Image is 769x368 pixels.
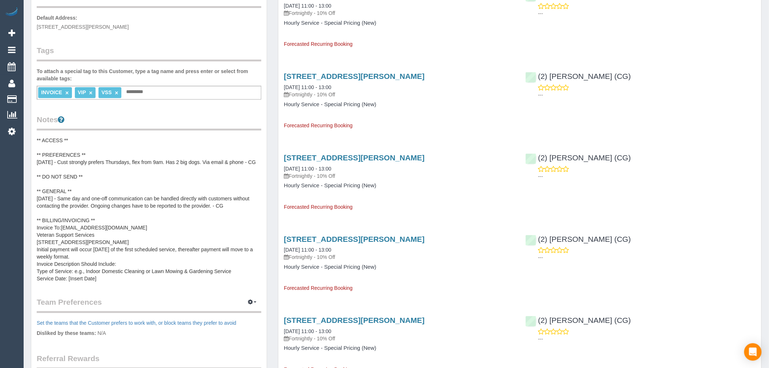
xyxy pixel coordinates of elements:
a: [DATE] 11:00 - 13:00 [284,328,331,334]
div: Open Intercom Messenger [744,343,762,361]
p: --- [538,335,756,343]
p: --- [538,254,756,261]
h4: Hourly Service - Special Pricing (New) [284,101,514,108]
a: × [89,90,92,96]
p: --- [538,91,756,99]
a: [STREET_ADDRESS][PERSON_NAME] [284,316,424,324]
span: Forecasted Recurring Booking [284,41,353,47]
p: Fortnightly - 10% Off [284,172,514,180]
a: [STREET_ADDRESS][PERSON_NAME] [284,235,424,243]
a: Set the teams that the Customer prefers to work with, or block teams they prefer to avoid [37,320,236,326]
h4: Hourly Service - Special Pricing (New) [284,20,514,26]
a: [STREET_ADDRESS][PERSON_NAME] [284,153,424,162]
label: Disliked by these teams: [37,329,96,337]
p: --- [538,173,756,180]
span: Forecasted Recurring Booking [284,123,353,128]
legend: Team Preferences [37,297,261,313]
span: VSS [101,89,112,95]
p: Fortnightly - 10% Off [284,335,514,342]
a: × [115,90,118,96]
a: [DATE] 11:00 - 13:00 [284,247,331,253]
span: Forecasted Recurring Booking [284,204,353,210]
span: INVOICE [41,89,62,95]
a: (2) [PERSON_NAME] (CG) [526,235,631,243]
a: [DATE] 11:00 - 13:00 [284,166,331,172]
p: Fortnightly - 10% Off [284,253,514,261]
p: --- [538,10,756,17]
p: Fortnightly - 10% Off [284,9,514,17]
a: (2) [PERSON_NAME] (CG) [526,153,631,162]
h4: Hourly Service - Special Pricing (New) [284,345,514,351]
a: (2) [PERSON_NAME] (CG) [526,316,631,324]
a: (2) [PERSON_NAME] (CG) [526,72,631,80]
span: N/A [97,330,106,336]
span: VIP [78,89,86,95]
pre: ** ACCESS ** ** PREFERENCES ** [DATE] - Cust strongly prefers Thursdays, flex from 9am. Has 2 big... [37,137,261,282]
a: × [65,90,69,96]
span: [STREET_ADDRESS][PERSON_NAME] [37,24,129,30]
p: Fortnightly - 10% Off [284,91,514,98]
a: [STREET_ADDRESS][PERSON_NAME] [284,72,424,80]
a: [DATE] 11:00 - 13:00 [284,84,331,90]
h4: Hourly Service - Special Pricing (New) [284,264,514,270]
label: To attach a special tag to this Customer, type a tag name and press enter or select from availabl... [37,68,261,82]
a: [DATE] 11:00 - 13:00 [284,3,331,9]
img: Automaid Logo [4,7,19,17]
h4: Hourly Service - Special Pricing (New) [284,183,514,189]
legend: Notes [37,114,261,131]
span: Forecasted Recurring Booking [284,285,353,291]
label: Default Address: [37,14,77,21]
legend: Tags [37,45,261,61]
